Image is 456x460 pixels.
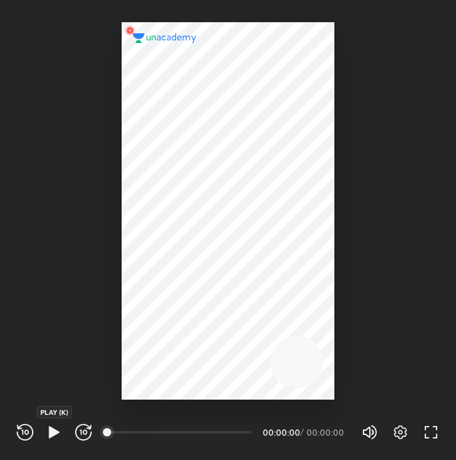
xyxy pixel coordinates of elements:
div: PLAY (K) [37,406,72,418]
div: 00:00:00 [263,428,298,436]
img: logo.2a7e12a2.svg [133,33,197,43]
img: wMgqJGBwKWe8AAAAABJRU5ErkJggg== [122,22,138,39]
div: 00:00:00 [307,428,345,436]
div: / [300,428,304,436]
